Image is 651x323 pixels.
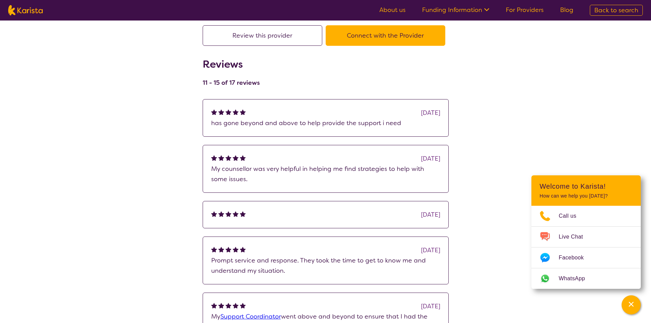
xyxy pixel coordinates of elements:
[203,58,260,70] h2: Reviews
[421,301,440,311] div: [DATE]
[211,211,217,217] img: fullstar
[218,211,224,217] img: fullstar
[531,175,641,289] div: Channel Menu
[559,253,592,263] span: Facebook
[226,246,231,252] img: fullstar
[622,295,641,314] button: Channel Menu
[203,31,326,40] a: Review this provider
[531,206,641,289] ul: Choose channel
[8,5,43,15] img: Karista logo
[218,302,224,308] img: fullstar
[211,118,440,128] p: has gone beyond and above to help provide the support i need
[211,302,217,308] img: fullstar
[240,155,246,161] img: fullstar
[211,109,217,115] img: fullstar
[559,273,593,284] span: WhatsApp
[594,6,638,14] span: Back to search
[240,109,246,115] img: fullstar
[421,245,440,255] div: [DATE]
[540,182,633,190] h2: Welcome to Karista!
[211,164,440,184] p: My counsellor was very helpful in helping me find strategies to help with some issues.
[218,155,224,161] img: fullstar
[211,255,440,276] p: Prompt service and response. They took the time to get to know me and understand my situation.
[240,246,246,252] img: fullstar
[233,155,239,161] img: fullstar
[240,211,246,217] img: fullstar
[218,246,224,252] img: fullstar
[218,109,224,115] img: fullstar
[379,6,406,14] a: About us
[233,246,239,252] img: fullstar
[422,6,489,14] a: Funding Information
[203,25,322,46] button: Review this provider
[211,246,217,252] img: fullstar
[233,211,239,217] img: fullstar
[560,6,573,14] a: Blog
[531,268,641,289] a: Web link opens in a new tab.
[590,5,643,16] a: Back to search
[326,25,445,46] button: Connect with the Provider
[421,210,440,220] div: [DATE]
[506,6,544,14] a: For Providers
[240,302,246,308] img: fullstar
[559,211,585,221] span: Call us
[226,109,231,115] img: fullstar
[421,108,440,118] div: [DATE]
[226,155,231,161] img: fullstar
[421,153,440,164] div: [DATE]
[559,232,591,242] span: Live Chat
[233,109,239,115] img: fullstar
[211,155,217,161] img: fullstar
[233,302,239,308] img: fullstar
[540,193,633,199] p: How can we help you [DATE]?
[326,31,449,40] a: Connect with the Provider
[220,312,281,321] a: Support Coordinator
[203,79,260,87] h4: 11 - 15 of 17 reviews
[226,302,231,308] img: fullstar
[226,211,231,217] img: fullstar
